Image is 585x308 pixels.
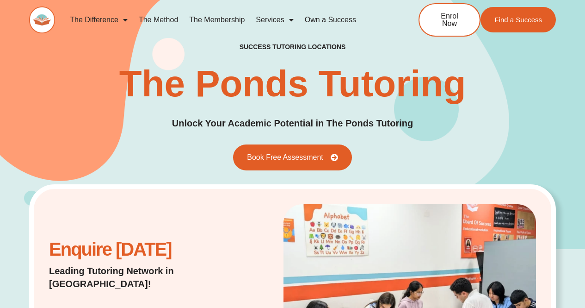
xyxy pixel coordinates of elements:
h2: The Ponds Tutoring [119,65,466,102]
a: The Method [133,9,184,31]
a: Enrol Now [419,3,480,37]
span: Enrol Now [433,13,466,27]
a: The Difference [64,9,133,31]
p: Leading Tutoring Network in [GEOGRAPHIC_DATA]! [49,264,220,290]
a: Book Free Assessment [233,145,352,170]
a: Own a Success [299,9,362,31]
p: Unlock Your Academic Potential in The Ponds Tutoring [172,116,413,131]
a: The Membership [184,9,250,31]
h2: Enquire [DATE] [49,244,220,255]
span: Book Free Assessment [247,154,323,161]
a: Find a Success [480,7,556,32]
a: Services [250,9,299,31]
nav: Menu [64,9,388,31]
span: Find a Success [494,16,542,23]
